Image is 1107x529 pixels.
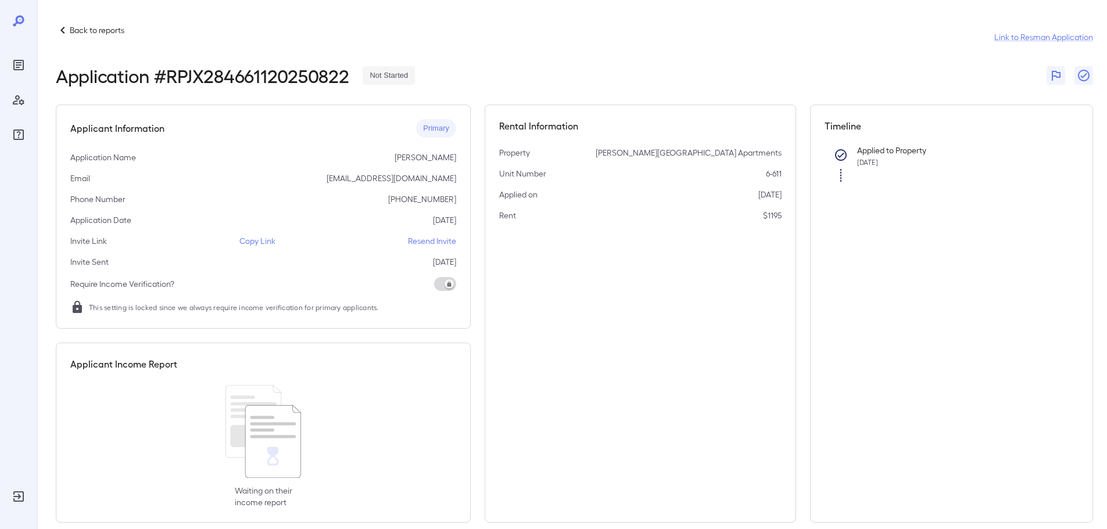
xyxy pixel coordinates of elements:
[327,172,456,184] p: [EMAIL_ADDRESS][DOMAIN_NAME]
[70,357,177,371] h5: Applicant Income Report
[235,485,292,508] p: Waiting on their income report
[9,487,28,506] div: Log Out
[763,210,782,221] p: $1195
[994,31,1093,43] a: Link to Resman Application
[499,210,516,221] p: Rent
[70,121,164,135] h5: Applicant Information
[499,147,530,159] p: Property
[766,168,782,179] p: 6-611
[499,168,546,179] p: Unit Number
[433,256,456,268] p: [DATE]
[596,147,782,159] p: [PERSON_NAME][GEOGRAPHIC_DATA] Apartments
[758,189,782,200] p: [DATE]
[499,119,782,133] h5: Rental Information
[70,24,124,36] p: Back to reports
[89,301,379,313] span: This setting is locked since we always require income verification for primary applicants.
[70,235,107,247] p: Invite Link
[388,193,456,205] p: [PHONE_NUMBER]
[9,91,28,109] div: Manage Users
[499,189,538,200] p: Applied on
[1047,66,1065,85] button: Flag Report
[433,214,456,226] p: [DATE]
[1074,66,1093,85] button: Close Report
[70,278,174,290] p: Require Income Verification?
[857,158,878,166] span: [DATE]
[70,152,136,163] p: Application Name
[70,214,131,226] p: Application Date
[408,235,456,247] p: Resend Invite
[70,193,126,205] p: Phone Number
[70,256,109,268] p: Invite Sent
[363,70,415,81] span: Not Started
[70,172,90,184] p: Email
[825,119,1079,133] h5: Timeline
[9,56,28,74] div: Reports
[9,125,28,144] div: FAQ
[56,65,349,86] h2: Application # RPJX284661120250822
[857,145,1061,156] p: Applied to Property
[239,235,275,247] p: Copy Link
[395,152,456,163] p: [PERSON_NAME]
[416,123,456,134] span: Primary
